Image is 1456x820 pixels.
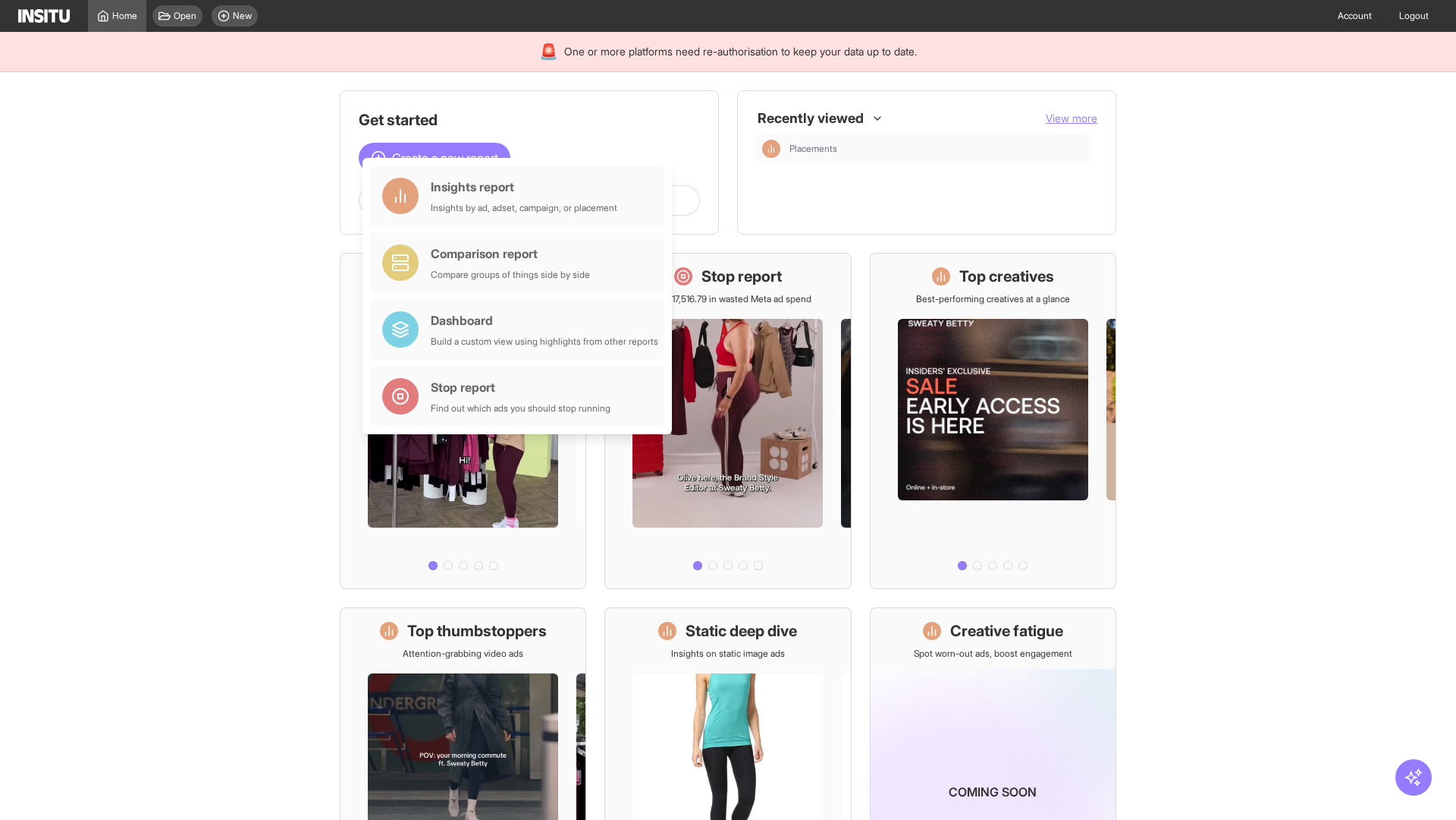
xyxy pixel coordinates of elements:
span: New [233,10,252,22]
a: Stop reportSave £17,516.79 in wasted Meta ad spend [604,253,851,589]
a: What's live nowSee all active ads instantly [340,253,586,589]
button: View more [1046,111,1097,126]
span: Placements [789,143,837,155]
div: Dashboard [431,311,658,330]
span: Create a new report [392,149,498,167]
h1: Stop report [701,266,782,287]
div: Build a custom view using highlights from other reports [431,336,658,348]
h1: Static deep dive [686,620,797,642]
a: Top creativesBest-performing creatives at a glance [870,253,1116,589]
div: Insights by ad, adset, campaign, or placement [431,202,617,214]
div: Find out which ads you should stop running [431,402,610,415]
div: Stop report [431,378,610,396]
h1: Get started [359,109,700,131]
div: Comparison report [431,244,590,263]
p: Save £17,516.79 in wasted Meta ad spend [645,293,811,305]
h1: Top thumbstoppers [407,620,547,642]
p: Attention-grabbing video ads [403,648,523,660]
div: Insights [762,140,780,158]
span: Home [112,10,137,22]
img: Logo [18,9,70,23]
span: View more [1046,112,1097,125]
h1: Top creatives [959,266,1054,287]
p: Insights on static image ads [671,648,785,660]
span: Placements [789,143,1085,155]
div: 🚨 [539,41,558,62]
p: Best-performing creatives at a glance [916,293,1070,305]
div: Compare groups of things side by side [431,269,590,281]
span: One or more platforms need re-authorisation to keep your data up to date. [564,44,917,59]
button: Create a new report [359,143,510,173]
div: Insights report [431,178,617,196]
span: Open [174,10,196,22]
